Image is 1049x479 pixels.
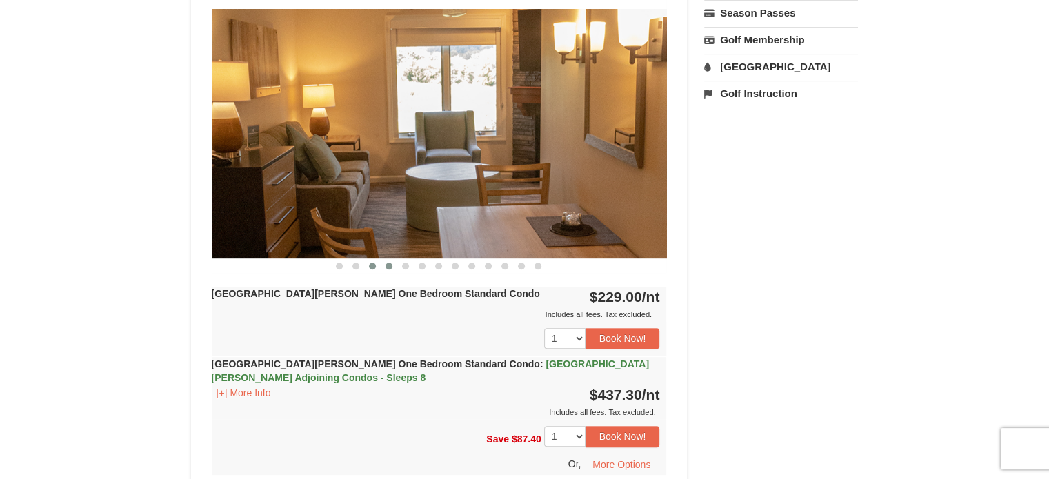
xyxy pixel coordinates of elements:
[590,289,660,305] strong: $229.00
[212,9,667,258] img: 18876286-191-b92e729b.jpg
[590,387,642,402] span: $437.30
[642,387,660,402] span: /nt
[512,434,541,445] span: $87.40
[583,454,659,475] button: More Options
[704,54,858,79] a: [GEOGRAPHIC_DATA]
[212,307,660,321] div: Includes all fees. Tax excluded.
[212,358,649,383] strong: [GEOGRAPHIC_DATA][PERSON_NAME] One Bedroom Standard Condo
[212,385,276,400] button: [+] More Info
[586,426,660,447] button: Book Now!
[642,289,660,305] span: /nt
[540,358,543,369] span: :
[568,458,581,469] span: Or,
[486,434,509,445] span: Save
[212,288,540,299] strong: [GEOGRAPHIC_DATA][PERSON_NAME] One Bedroom Standard Condo
[704,81,858,106] a: Golf Instruction
[212,405,660,419] div: Includes all fees. Tax excluded.
[586,328,660,349] button: Book Now!
[704,27,858,52] a: Golf Membership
